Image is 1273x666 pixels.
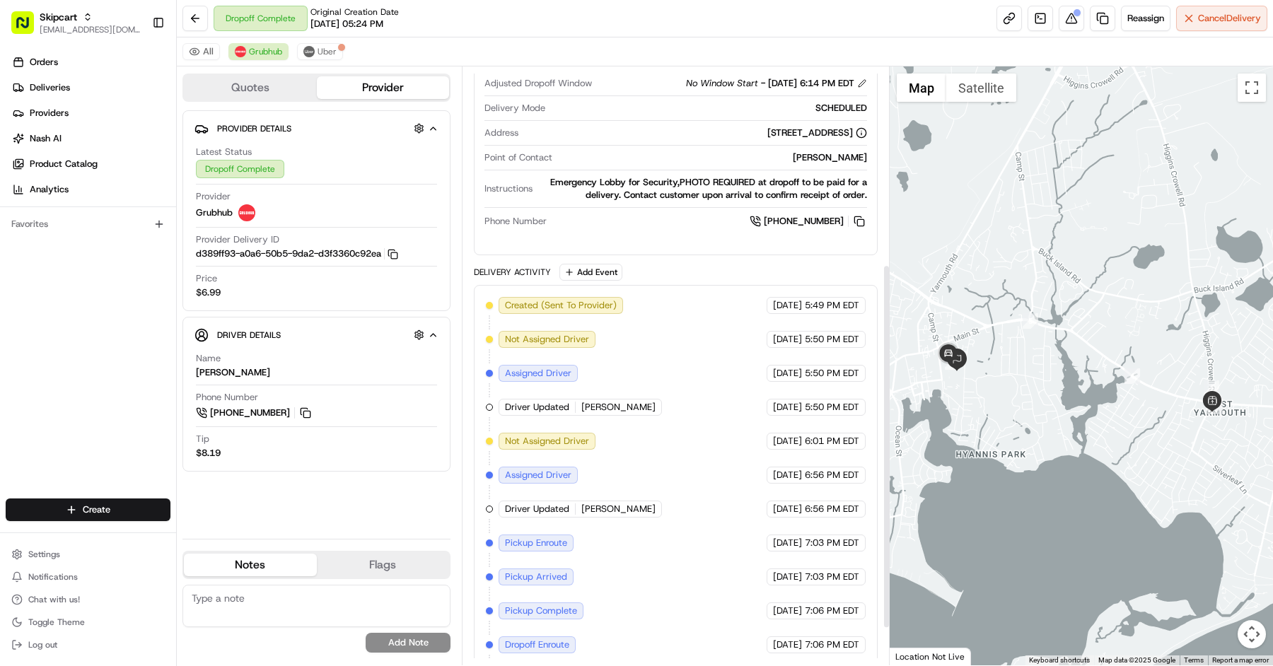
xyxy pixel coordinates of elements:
img: 5e692f75ce7d37001a5d71f1 [235,46,246,57]
a: Product Catalog [6,153,176,175]
button: Provider Details [194,117,438,140]
span: [DATE] [773,537,802,549]
div: [PERSON_NAME] [558,151,867,164]
span: Provider Delivery ID [196,233,279,246]
button: [EMAIL_ADDRESS][DOMAIN_NAME] [40,24,141,35]
button: Quotes [184,76,317,99]
span: 6:01 PM EDT [805,435,859,448]
button: Grubhub [228,43,289,60]
span: [PHONE_NUMBER] [210,407,290,419]
span: - [761,77,765,90]
a: 📗Knowledge Base [8,310,114,335]
span: [DATE] [125,218,154,230]
div: 💻 [120,317,131,328]
button: Flags [317,554,450,576]
img: 1736555255976-a54dd68f-1ca7-489b-9aae-adbdc363a1c4 [14,134,40,160]
span: Pylon [141,350,171,361]
div: 📗 [14,317,25,328]
a: Analytics [6,178,176,201]
span: Deliveries [30,81,70,94]
span: Name [196,352,221,365]
span: Assigned Driver [505,367,571,380]
span: [DATE] [773,435,802,448]
a: Nash AI [6,127,176,150]
span: Original Creation Date [310,6,399,18]
span: No Window Start [686,77,758,90]
button: Show satellite imagery [946,74,1016,102]
span: [DATE] [773,571,802,583]
img: gabe [14,243,37,266]
a: Powered byPylon [100,349,171,361]
img: uber-new-logo.jpeg [303,46,315,57]
span: Address [484,127,518,139]
button: Add Event [559,264,622,281]
span: Dropoff Enroute [505,638,569,651]
span: Assigned Driver [505,469,571,481]
button: Skipcart [40,10,77,24]
div: Start new chat [64,134,232,148]
span: Knowledge Base [28,315,108,329]
span: Grubhub [249,46,282,57]
a: Providers [6,102,176,124]
span: [DATE] [773,401,802,414]
button: Provider [317,76,450,99]
span: 5:50 PM EDT [805,401,859,414]
div: We're available if you need us! [64,148,194,160]
span: Log out [28,639,57,650]
span: Point of Contact [484,151,552,164]
div: SCHEDULED [551,102,867,115]
div: Emergency Lobby for Security,PHOTO REQUIRED at dropoff to be paid for a delivery. Contact custome... [538,176,867,201]
span: Provider Details [217,123,291,134]
span: 6:56 PM EDT [805,469,859,481]
button: Driver Details [194,323,438,346]
img: 1736555255976-a54dd68f-1ca7-489b-9aae-adbdc363a1c4 [28,219,40,230]
span: • [68,257,73,268]
span: [PERSON_NAME] [581,401,656,414]
span: [DATE] [773,367,802,380]
span: [PERSON_NAME] [44,218,115,230]
span: API Documentation [134,315,227,329]
button: See all [219,180,257,197]
span: 5:50 PM EDT [805,367,859,380]
button: Map camera controls [1238,620,1266,648]
button: Log out [6,635,170,655]
span: [DATE] [773,638,802,651]
div: Past conversations [14,183,95,194]
span: [DATE] [76,257,105,268]
span: Reassign [1127,12,1164,25]
span: Latest Status [196,146,252,158]
span: Grubhub [196,206,233,219]
a: Deliveries [6,76,176,99]
span: [PHONE_NUMBER] [764,215,844,228]
span: • [117,218,122,230]
span: [DATE] [773,299,802,312]
span: 7:03 PM EDT [805,537,859,549]
span: [DATE] 6:14 PM EDT [768,77,854,90]
button: Reassign [1121,6,1170,31]
div: 2 [1207,399,1223,414]
span: Notifications [28,571,78,583]
button: Settings [6,544,170,564]
button: Toggle Theme [6,612,170,632]
img: Masood Aslam [14,205,37,228]
span: [DATE] [773,333,802,346]
span: Analytics [30,183,69,196]
span: Uber [318,46,337,57]
button: Notes [184,554,317,576]
span: Not Assigned Driver [505,435,589,448]
span: $6.99 [196,286,221,299]
a: [PHONE_NUMBER] [750,214,867,229]
span: Provider [196,190,231,203]
button: Start new chat [240,139,257,156]
img: 4281594248423_2fcf9dad9f2a874258b8_72.png [30,134,55,160]
span: Tip [196,433,209,445]
span: Not Assigned Driver [505,333,589,346]
span: Phone Number [196,391,258,404]
button: Uber [297,43,343,60]
span: Cancel Delivery [1198,12,1261,25]
span: Orders [30,56,58,69]
span: 6:56 PM EDT [805,503,859,515]
span: Price [196,272,217,285]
